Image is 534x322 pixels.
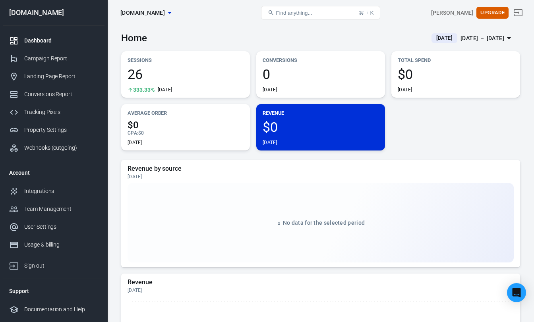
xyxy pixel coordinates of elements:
[3,85,104,103] a: Conversions Report
[128,56,244,64] p: Sessions
[359,10,373,16] div: ⌘ + K
[509,3,528,22] a: Sign out
[398,87,412,93] div: [DATE]
[138,130,144,136] span: $0
[3,50,104,67] a: Campaign Report
[283,220,365,226] span: No data for the selected period
[263,139,277,146] div: [DATE]
[24,305,98,314] div: Documentation and Help
[128,67,244,81] span: 26
[133,87,155,93] span: 333.33%
[3,182,104,200] a: Integrations
[460,33,504,43] div: [DATE] － [DATE]
[3,200,104,218] a: Team Management
[3,121,104,139] a: Property Settings
[24,241,98,249] div: Usage & billing
[3,32,104,50] a: Dashboard
[158,87,172,93] div: [DATE]
[3,9,104,16] div: [DOMAIN_NAME]
[263,87,277,93] div: [DATE]
[507,283,526,302] div: Open Intercom Messenger
[24,187,98,195] div: Integrations
[3,254,104,275] a: Sign out
[117,6,174,20] button: [DOMAIN_NAME]
[433,34,456,42] span: [DATE]
[24,108,98,116] div: Tracking Pixels
[3,163,104,182] li: Account
[476,7,509,19] button: Upgrade
[24,54,98,63] div: Campaign Report
[24,223,98,231] div: User Settings
[24,144,98,152] div: Webhooks (outgoing)
[24,126,98,134] div: Property Settings
[3,103,104,121] a: Tracking Pixels
[121,33,147,44] h3: Home
[128,130,138,136] span: CPA :
[261,6,380,19] button: Find anything...⌘ + K
[3,139,104,157] a: Webhooks (outgoing)
[3,282,104,301] li: Support
[263,56,379,64] p: Conversions
[128,120,244,130] span: $0
[24,90,98,98] div: Conversions Report
[3,218,104,236] a: User Settings
[398,56,514,64] p: Total Spend
[3,236,104,254] a: Usage & billing
[120,8,165,18] span: promenadefield.com
[24,262,98,270] div: Sign out
[398,67,514,81] span: $0
[128,165,514,173] h5: Revenue by source
[276,10,312,16] span: Find anything...
[3,67,104,85] a: Landing Page Report
[128,278,514,286] h5: Revenue
[263,109,379,117] p: Revenue
[425,32,520,45] button: [DATE][DATE] － [DATE]
[128,287,514,293] div: [DATE]
[128,174,514,180] div: [DATE]
[263,67,379,81] span: 0
[431,9,473,17] div: Account id: C1SXkjnC
[128,139,142,146] div: [DATE]
[24,205,98,213] div: Team Management
[128,109,244,117] p: Average Order
[24,72,98,81] div: Landing Page Report
[263,120,379,134] span: $0
[24,37,98,45] div: Dashboard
